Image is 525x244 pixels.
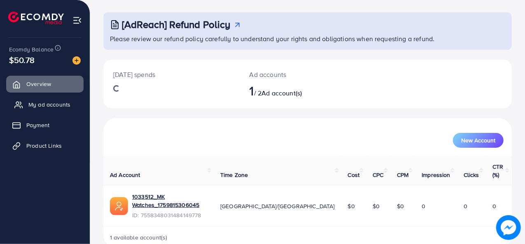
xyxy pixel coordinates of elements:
[464,171,479,179] span: Clicks
[492,163,503,179] span: CTR (%)
[8,12,64,24] img: logo
[6,117,84,133] a: Payment
[250,70,332,79] p: Ad accounts
[28,100,70,109] span: My ad accounts
[110,197,128,215] img: ic-ads-acc.e4c84228.svg
[110,34,507,44] p: Please review our refund policy carefully to understand your rights and obligations when requesti...
[348,171,360,179] span: Cost
[397,171,408,179] span: CPM
[26,142,62,150] span: Product Links
[132,211,207,219] span: ID: 7558348031484149778
[113,70,230,79] p: [DATE] spends
[220,171,248,179] span: Time Zone
[250,83,332,98] h2: / 2
[26,80,51,88] span: Overview
[453,133,504,148] button: New Account
[26,121,49,129] span: Payment
[6,76,84,92] a: Overview
[250,81,254,100] span: 1
[122,19,231,30] h3: [AdReach] Refund Policy
[9,54,35,66] span: $50.78
[110,171,140,179] span: Ad Account
[110,233,168,242] span: 1 available account(s)
[132,193,207,209] a: 1033512_MK Watches_1759815306045
[422,202,425,210] span: 0
[373,171,383,179] span: CPC
[373,202,380,210] span: $0
[464,202,467,210] span: 0
[397,202,404,210] span: $0
[9,45,54,53] span: Ecomdy Balance
[6,96,84,113] a: My ad accounts
[496,215,521,240] img: image
[72,16,82,25] img: menu
[6,137,84,154] a: Product Links
[348,202,355,210] span: $0
[422,171,450,179] span: Impression
[220,202,335,210] span: [GEOGRAPHIC_DATA]/[GEOGRAPHIC_DATA]
[261,88,302,98] span: Ad account(s)
[72,56,81,65] img: image
[461,137,495,143] span: New Account
[492,202,496,210] span: 0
